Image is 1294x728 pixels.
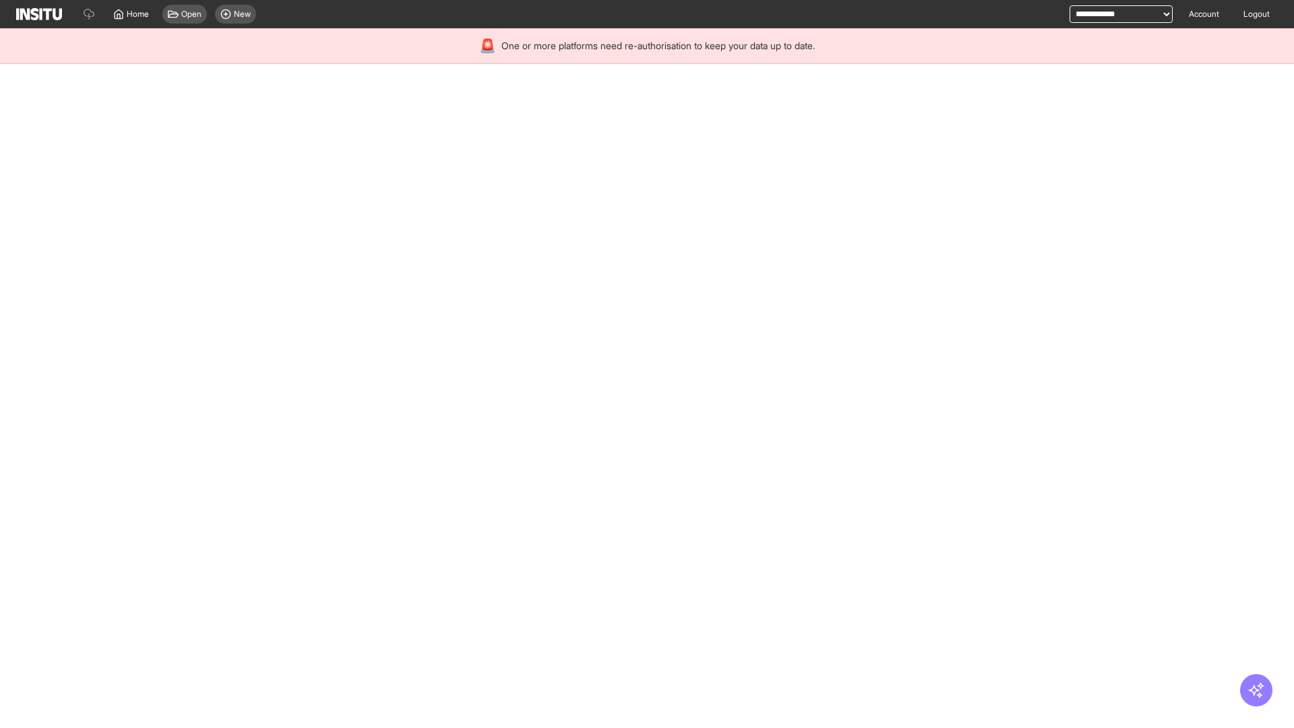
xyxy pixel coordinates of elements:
[234,9,251,20] span: New
[479,36,496,55] div: 🚨
[181,9,202,20] span: Open
[16,8,62,20] img: Logo
[127,9,149,20] span: Home
[501,39,815,53] span: One or more platforms need re-authorisation to keep your data up to date.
